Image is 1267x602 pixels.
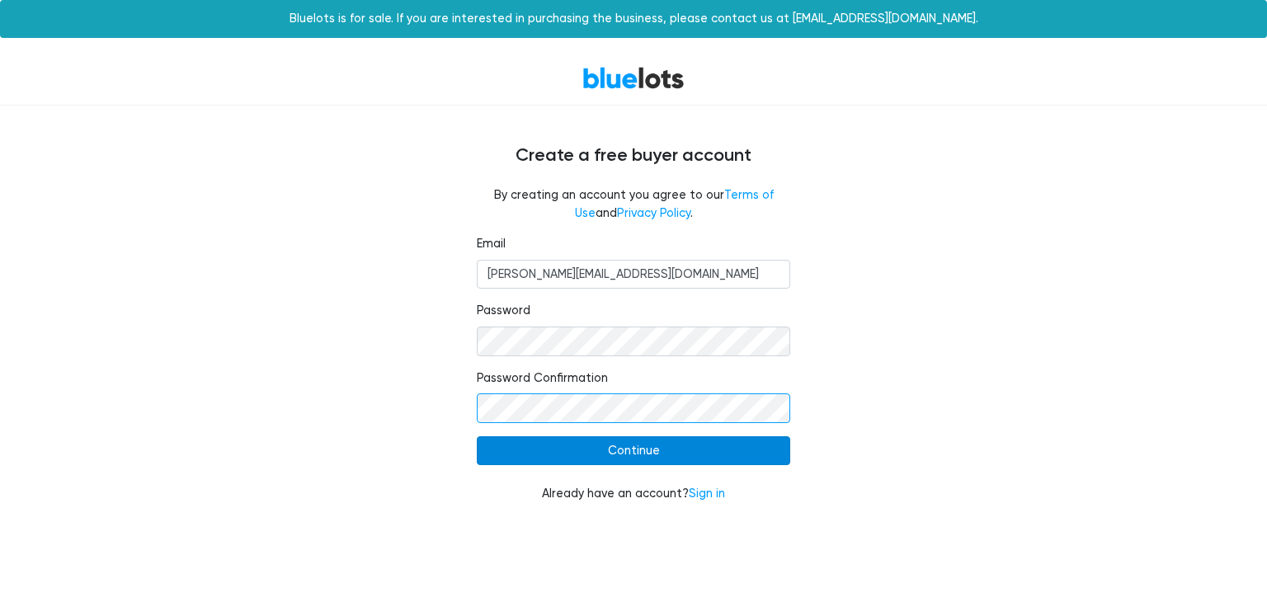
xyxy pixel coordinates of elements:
label: Password Confirmation [477,369,608,388]
input: Email [477,260,790,289]
a: BlueLots [582,66,685,90]
label: Password [477,302,530,320]
fieldset: By creating an account you agree to our and . [477,186,790,222]
a: Sign in [689,487,725,501]
a: Privacy Policy [617,206,690,220]
label: Email [477,235,506,253]
input: Continue [477,436,790,466]
div: Already have an account? [477,485,790,503]
a: Terms of Use [575,188,774,220]
h4: Create a free buyer account [139,145,1128,167]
